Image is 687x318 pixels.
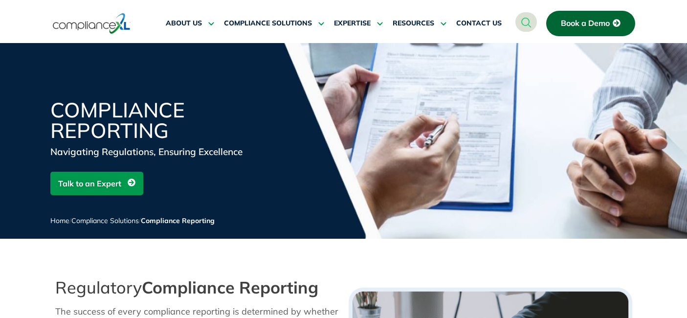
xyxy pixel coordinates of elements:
[50,100,285,141] h1: Compliance Reporting
[334,12,383,35] a: EXPERTISE
[50,216,69,225] a: Home
[58,174,121,193] span: Talk to an Expert
[546,11,635,36] a: Book a Demo
[456,12,502,35] a: CONTACT US
[55,278,339,297] h2: Regulatory
[50,216,215,225] span: / /
[456,19,502,28] span: CONTACT US
[71,216,139,225] a: Compliance Solutions
[53,12,131,35] img: logo-one.svg
[224,19,312,28] span: COMPLIANCE SOLUTIONS
[166,19,202,28] span: ABOUT US
[141,216,215,225] span: Compliance Reporting
[224,12,324,35] a: COMPLIANCE SOLUTIONS
[393,19,434,28] span: RESOURCES
[515,12,537,32] a: navsearch-button
[50,145,285,159] div: Navigating Regulations, Ensuring Excellence
[50,172,143,195] a: Talk to an Expert
[142,277,318,298] strong: Compliance Reporting
[334,19,371,28] span: EXPERTISE
[393,12,446,35] a: RESOURCES
[561,19,610,28] span: Book a Demo
[166,12,214,35] a: ABOUT US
